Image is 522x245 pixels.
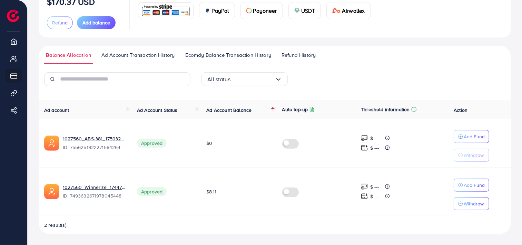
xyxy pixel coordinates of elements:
img: card [294,8,300,13]
div: Search for option [201,72,288,86]
span: USDT [301,7,315,15]
span: Ad Account Balance [206,107,252,114]
img: top-up amount [361,193,368,200]
a: cardPayoneer [240,2,283,19]
span: Refund History [282,51,316,59]
span: $0 [206,140,212,147]
button: Add Fund [454,130,489,143]
img: card [332,8,341,13]
img: top-up amount [361,135,368,142]
div: <span class='underline'>1027560_ABS-381_1759327143151</span></br>7556251922271584264 [63,135,126,151]
span: All status [207,74,230,85]
span: Refund [52,19,68,26]
a: 1027560_Winnerize_1744747938584 [63,184,126,191]
span: Balance Allocation [46,51,91,59]
span: Ad account [44,107,69,114]
img: top-up amount [361,183,368,190]
img: logo [7,10,19,22]
button: Refund [47,16,73,29]
span: Approved [137,139,167,148]
p: Add Fund [464,132,485,141]
span: ID: 7493632671978045448 [63,192,126,199]
img: ic-ads-acc.e4c84228.svg [44,184,59,199]
a: card [138,2,194,19]
button: Add Fund [454,179,489,192]
p: $ --- [370,134,379,142]
a: cardUSDT [288,2,321,19]
span: Add balance [82,19,110,26]
img: ic-ads-acc.e4c84228.svg [44,136,59,151]
img: top-up amount [361,144,368,151]
span: 2 result(s) [44,222,67,228]
a: 1027560_ABS-381_1759327143151 [63,135,126,142]
p: Withdraw [464,200,484,208]
p: Add Fund [464,181,485,189]
p: Withdraw [464,151,484,159]
img: card [246,8,252,13]
p: Auto top-up [282,105,308,114]
p: $ --- [370,192,379,201]
span: Payoneer [253,7,277,15]
a: cardPayPal [199,2,235,19]
img: card [140,3,191,18]
a: cardAirwallex [326,2,371,19]
p: Threshold information [361,105,410,114]
button: Withdraw [454,197,489,210]
div: <span class='underline'>1027560_Winnerize_1744747938584</span></br>7493632671978045448 [63,184,126,200]
button: Withdraw [454,149,489,162]
span: $8.11 [206,188,216,195]
input: Search for option [230,74,275,85]
span: Action [454,107,467,114]
span: Ad Account Status [137,107,178,114]
iframe: Chat [493,214,517,240]
p: $ --- [370,144,379,152]
span: Approved [137,187,167,196]
span: Airwallex [342,7,365,15]
img: card [205,8,210,13]
span: Ecomdy Balance Transaction History [185,51,271,59]
span: Ad Account Transaction History [101,51,175,59]
span: ID: 7556251922271584264 [63,144,126,151]
p: $ --- [370,183,379,191]
span: PayPal [212,7,229,15]
button: Add balance [77,16,116,29]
